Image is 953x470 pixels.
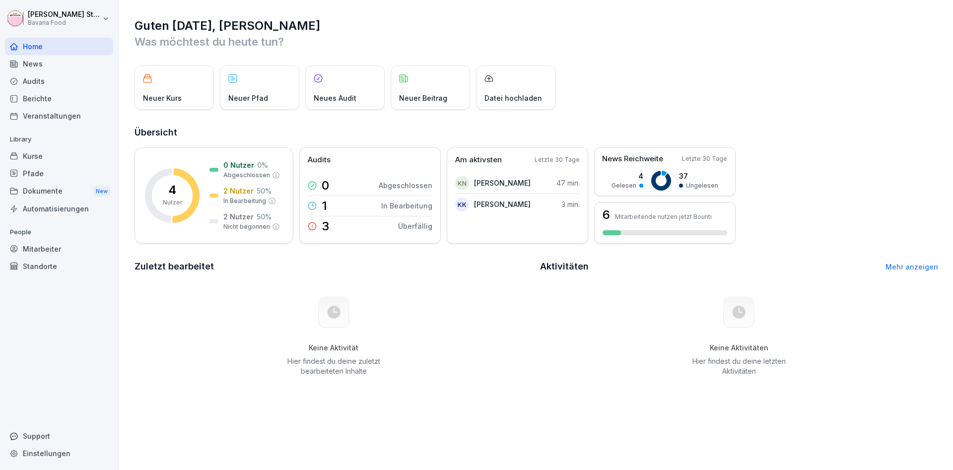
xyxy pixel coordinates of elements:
[612,171,643,181] p: 4
[5,182,113,201] a: DokumenteNew
[556,178,580,188] p: 47 min.
[5,132,113,147] p: Library
[5,165,113,182] a: Pfade
[381,201,432,211] p: In Bearbeitung
[143,93,182,103] p: Neuer Kurs
[679,171,718,181] p: 37
[283,343,384,352] h5: Keine Aktivität
[603,209,610,221] h3: 6
[5,72,113,90] a: Audits
[322,200,327,212] p: 1
[689,343,789,352] h5: Keine Aktivitäten
[5,38,113,55] a: Home
[168,184,176,196] p: 4
[885,263,938,271] a: Mehr anzeigen
[5,182,113,201] div: Dokumente
[5,445,113,462] a: Einstellungen
[322,220,329,232] p: 3
[612,181,636,190] p: Gelesen
[5,55,113,72] a: News
[455,198,469,211] div: KK
[223,160,254,170] p: 0 Nutzer
[257,160,268,170] p: 0 %
[484,93,542,103] p: Datei hochladen
[5,224,113,240] p: People
[135,260,533,273] h2: Zuletzt bearbeitet
[135,18,938,34] h1: Guten [DATE], [PERSON_NAME]
[474,199,531,209] p: [PERSON_NAME]
[535,155,580,164] p: Letzte 30 Tage
[455,154,502,166] p: Am aktivsten
[399,93,447,103] p: Neuer Beitrag
[223,222,270,231] p: Nicht begonnen
[308,154,331,166] p: Audits
[474,178,531,188] p: [PERSON_NAME]
[163,198,182,207] p: Nutzer
[561,199,580,209] p: 3 min.
[682,154,727,163] p: Letzte 30 Tage
[257,186,272,196] p: 50 %
[28,19,100,26] p: Bavaria Food
[455,176,469,190] div: KN
[223,211,254,222] p: 2 Nutzer
[223,186,254,196] p: 2 Nutzer
[223,197,266,205] p: In Bearbeitung
[5,200,113,217] a: Automatisierungen
[602,153,663,165] p: News Reichweite
[5,427,113,445] div: Support
[5,90,113,107] a: Berichte
[28,10,100,19] p: [PERSON_NAME] Stöhr
[93,186,110,197] div: New
[615,213,712,220] p: Mitarbeitende nutzen jetzt Bounti
[5,258,113,275] a: Standorte
[257,211,272,222] p: 50 %
[5,240,113,258] a: Mitarbeiter
[540,260,589,273] h2: Aktivitäten
[686,181,718,190] p: Ungelesen
[135,126,938,139] h2: Übersicht
[379,180,432,191] p: Abgeschlossen
[689,356,789,376] p: Hier findest du deine letzten Aktivitäten
[322,180,329,192] p: 0
[228,93,268,103] p: Neuer Pfad
[283,356,384,376] p: Hier findest du deine zuletzt bearbeiteten Inhalte
[223,171,270,180] p: Abgeschlossen
[5,147,113,165] a: Kurse
[314,93,356,103] p: Neues Audit
[135,34,938,50] p: Was möchtest du heute tun?
[5,107,113,125] a: Veranstaltungen
[398,221,432,231] p: Überfällig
